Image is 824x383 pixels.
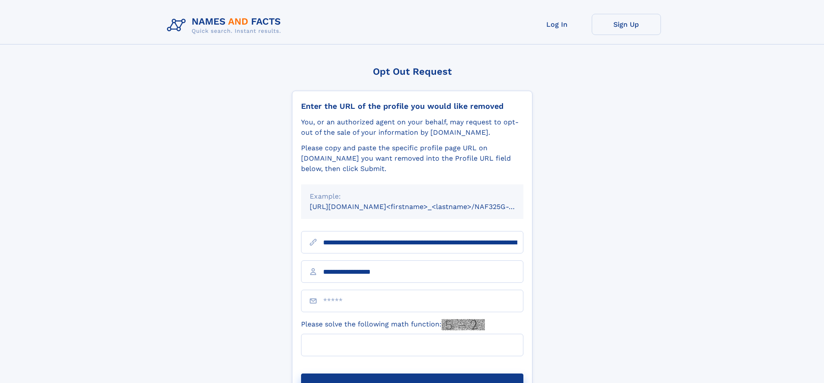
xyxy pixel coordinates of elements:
[301,101,523,111] div: Enter the URL of the profile you would like removed
[164,14,288,37] img: Logo Names and Facts
[301,117,523,138] div: You, or an authorized agent on your behalf, may request to opt-out of the sale of your informatio...
[301,143,523,174] div: Please copy and paste the specific profile page URL on [DOMAIN_NAME] you want removed into the Pr...
[592,14,661,35] a: Sign Up
[523,14,592,35] a: Log In
[310,203,540,211] small: [URL][DOMAIN_NAME]<firstname>_<lastname>/NAF325G-xxxxxxxx
[301,319,485,330] label: Please solve the following math function:
[292,66,532,77] div: Opt Out Request
[310,191,515,202] div: Example:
